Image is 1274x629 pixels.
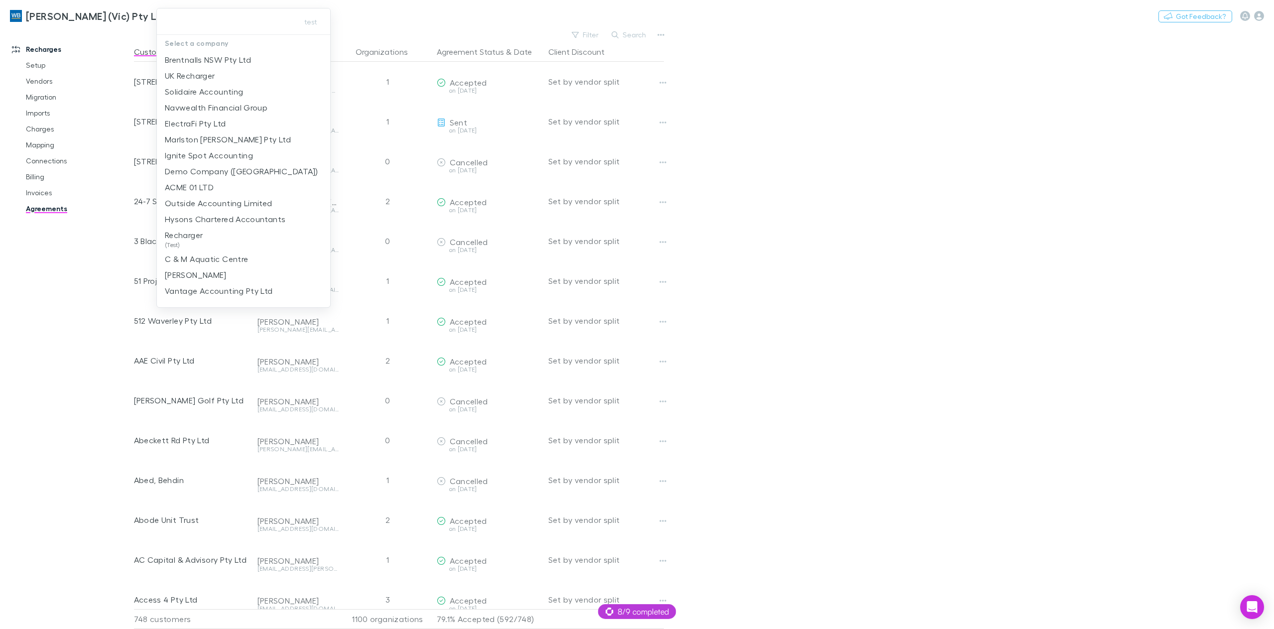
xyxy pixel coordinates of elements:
[165,165,318,177] p: Demo Company ([GEOGRAPHIC_DATA])
[294,16,326,28] button: test
[165,269,227,281] p: [PERSON_NAME]
[165,253,248,265] p: C & M Aquatic Centre
[165,301,257,313] p: Testing [PERSON_NAME]
[165,118,226,129] p: ElectraFi Pty Ltd
[165,149,253,161] p: Ignite Spot Accounting
[165,197,272,209] p: Outside Accounting Limited
[165,86,243,98] p: Solidaire Accounting
[165,241,203,249] span: (Test)
[165,70,215,82] p: UK Recharger
[165,102,267,114] p: Navwealth Financial Group
[165,54,251,66] p: Brentnalls NSW Pty Ltd
[157,35,330,52] p: Select a company
[1240,595,1264,619] div: Open Intercom Messenger
[165,181,214,193] p: ACME 01 LTD
[165,213,285,225] p: Hysons Chartered Accountants
[165,229,203,241] p: Recharger
[304,16,317,28] span: test
[165,133,291,145] p: Marlston [PERSON_NAME] Pty Ltd
[165,285,273,297] p: Vantage Accounting Pty Ltd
